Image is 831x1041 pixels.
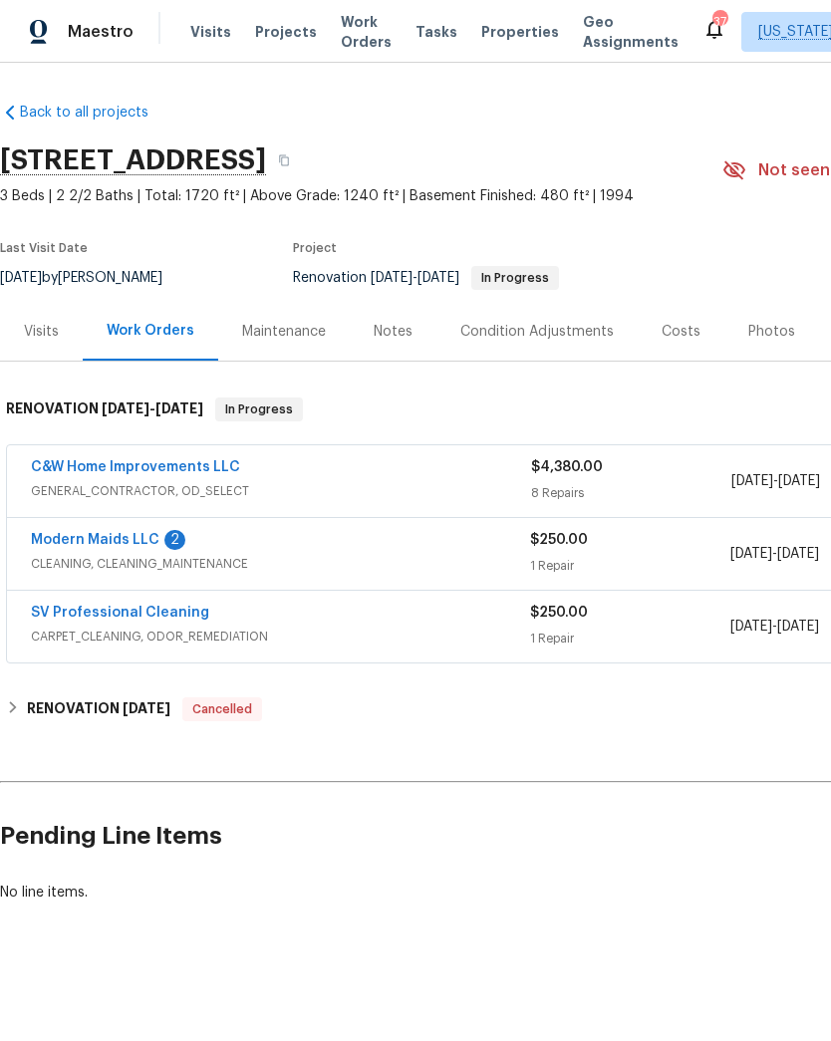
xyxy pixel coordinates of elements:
div: 37 [712,12,726,32]
span: Project [293,242,337,254]
span: In Progress [217,399,301,419]
span: Renovation [293,271,559,285]
div: Condition Adjustments [460,322,614,342]
div: 2 [164,530,185,550]
span: - [730,544,819,564]
span: [DATE] [731,474,773,488]
span: $4,380.00 [531,460,603,474]
span: Projects [255,22,317,42]
div: 8 Repairs [531,483,731,503]
span: CLEANING, CLEANING_MAINTENANCE [31,554,530,574]
div: 1 Repair [530,629,729,649]
button: Copy Address [266,142,302,178]
span: CARPET_CLEANING, ODOR_REMEDIATION [31,627,530,647]
span: Work Orders [341,12,392,52]
span: [DATE] [123,701,170,715]
span: GENERAL_CONTRACTOR, OD_SELECT [31,481,531,501]
span: [DATE] [371,271,413,285]
span: Tasks [415,25,457,39]
span: $250.00 [530,606,588,620]
span: - [730,617,819,637]
span: [DATE] [778,474,820,488]
span: [DATE] [730,620,772,634]
h6: RENOVATION [6,397,203,421]
div: Notes [374,322,413,342]
div: Photos [748,322,795,342]
span: - [102,401,203,415]
span: - [731,471,820,491]
span: Properties [481,22,559,42]
div: Visits [24,322,59,342]
span: In Progress [473,272,557,284]
span: [DATE] [777,547,819,561]
span: [DATE] [777,620,819,634]
div: Maintenance [242,322,326,342]
a: C&W Home Improvements LLC [31,460,240,474]
span: Visits [190,22,231,42]
a: Modern Maids LLC [31,533,159,547]
span: [DATE] [417,271,459,285]
span: $250.00 [530,533,588,547]
div: 1 Repair [530,556,729,576]
span: - [371,271,459,285]
a: SV Professional Cleaning [31,606,209,620]
h6: RENOVATION [27,697,170,721]
div: Costs [662,322,700,342]
span: Geo Assignments [583,12,679,52]
div: Work Orders [107,321,194,341]
span: [DATE] [102,401,149,415]
span: Cancelled [184,699,260,719]
span: [DATE] [730,547,772,561]
span: [DATE] [155,401,203,415]
span: Maestro [68,22,134,42]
